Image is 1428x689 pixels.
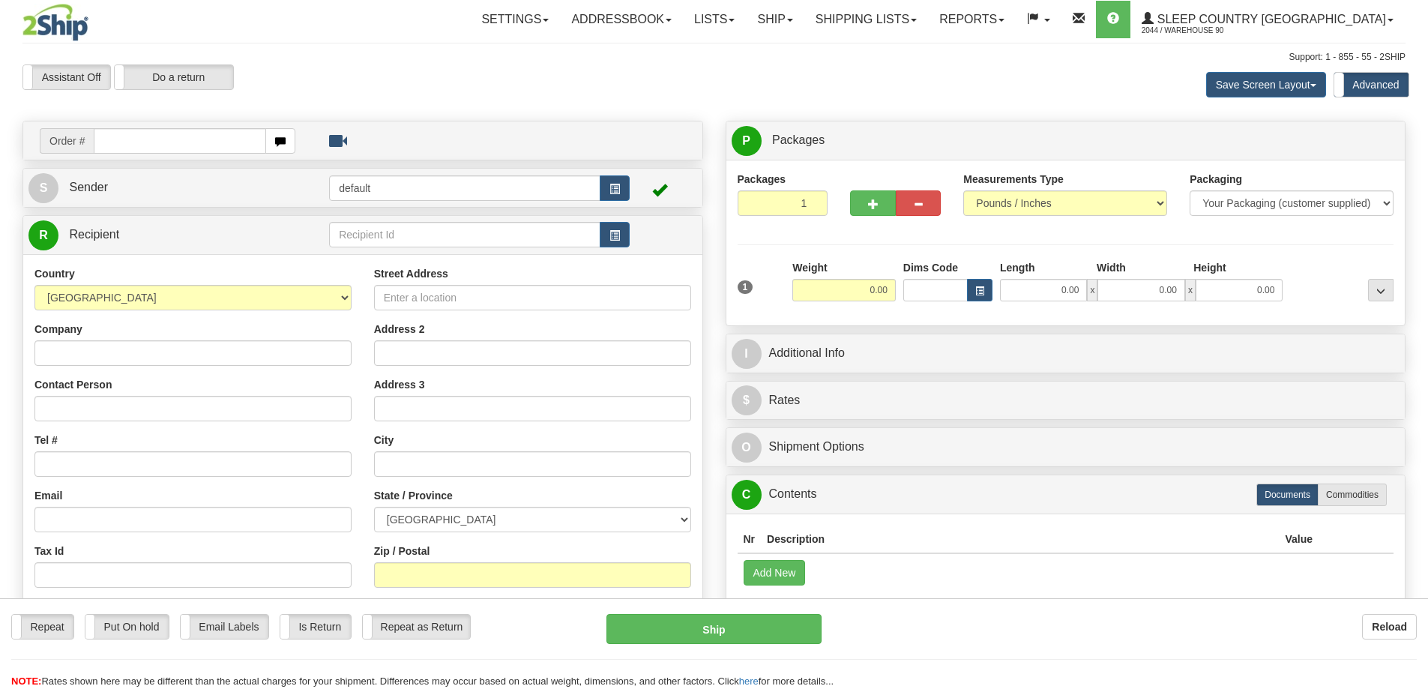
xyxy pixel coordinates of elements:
[1256,484,1319,506] label: Documents
[683,1,746,38] a: Lists
[1097,260,1126,275] label: Width
[804,1,928,38] a: Shipping lists
[1142,23,1254,38] span: 2044 / Warehouse 90
[23,65,110,89] label: Assistant Off
[1193,260,1226,275] label: Height
[1000,260,1035,275] label: Length
[28,220,58,250] span: R
[1190,172,1242,187] label: Packaging
[1368,279,1394,301] div: ...
[85,615,169,639] label: Put On hold
[1362,614,1417,640] button: Reload
[1154,13,1386,25] span: Sleep Country [GEOGRAPHIC_DATA]
[374,285,691,310] input: Enter a location
[1279,526,1319,553] th: Value
[40,128,94,154] span: Order #
[28,172,329,203] a: S Sender
[34,544,64,559] label: Tax Id
[732,338,1400,369] a: IAdditional Info
[374,544,430,559] label: Zip / Postal
[560,1,683,38] a: Addressbook
[1087,279,1097,301] span: x
[1185,279,1196,301] span: x
[732,339,762,369] span: I
[903,260,958,275] label: Dims Code
[470,1,560,38] a: Settings
[761,526,1279,553] th: Description
[732,480,762,510] span: C
[28,220,296,250] a: R Recipient
[115,65,233,89] label: Do a return
[746,1,804,38] a: Ship
[22,51,1406,64] div: Support: 1 - 855 - 55 - 2SHIP
[374,488,453,503] label: State / Province
[69,228,119,241] span: Recipient
[329,175,600,201] input: Sender Id
[738,172,786,187] label: Packages
[738,526,762,553] th: Nr
[732,125,1400,156] a: P Packages
[374,433,394,448] label: City
[34,433,58,448] label: Tel #
[732,385,1400,416] a: $Rates
[1206,72,1326,97] button: Save Screen Layout
[329,222,600,247] input: Recipient Id
[374,377,425,392] label: Address 3
[732,479,1400,510] a: CContents
[22,4,88,41] img: logo2044.jpg
[374,266,448,281] label: Street Address
[739,676,759,687] a: here
[12,615,73,639] label: Repeat
[732,432,1400,463] a: OShipment Options
[363,615,470,639] label: Repeat as Return
[732,126,762,156] span: P
[1318,484,1387,506] label: Commodities
[772,133,825,146] span: Packages
[738,280,753,294] span: 1
[963,172,1064,187] label: Measurements Type
[69,181,108,193] span: Sender
[1130,1,1405,38] a: Sleep Country [GEOGRAPHIC_DATA] 2044 / Warehouse 90
[928,1,1016,38] a: Reports
[792,260,827,275] label: Weight
[374,322,425,337] label: Address 2
[280,615,351,639] label: Is Return
[606,614,822,644] button: Ship
[28,173,58,203] span: S
[732,385,762,415] span: $
[11,676,41,687] span: NOTE:
[34,377,112,392] label: Contact Person
[744,560,806,586] button: Add New
[34,322,82,337] label: Company
[181,615,268,639] label: Email Labels
[34,266,75,281] label: Country
[732,433,762,463] span: O
[34,488,62,503] label: Email
[1394,268,1427,421] iframe: chat widget
[1372,621,1407,633] b: Reload
[1334,73,1409,97] label: Advanced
